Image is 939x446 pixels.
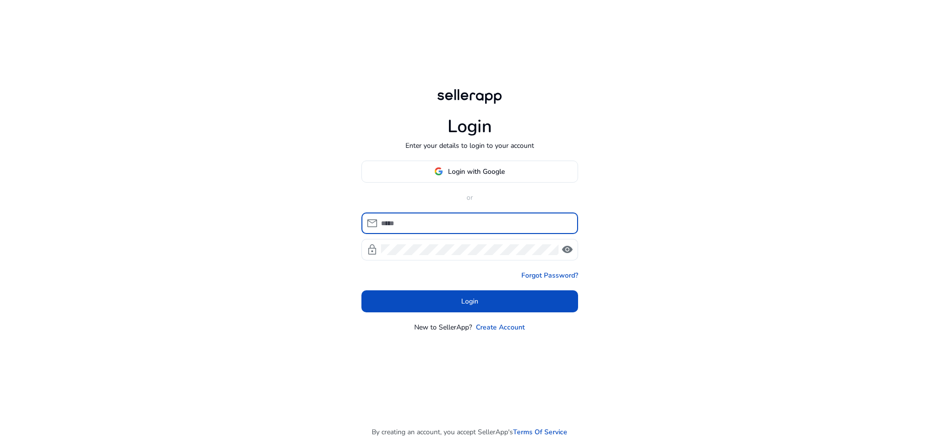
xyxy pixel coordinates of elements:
p: Enter your details to login to your account [405,141,534,151]
a: Create Account [476,322,525,332]
button: Login with Google [361,161,578,183]
button: Login [361,290,578,312]
h1: Login [447,116,492,137]
span: mail [366,217,378,229]
span: lock [366,244,378,256]
p: or [361,192,578,203]
span: visibility [561,244,573,256]
a: Terms Of Service [513,427,567,437]
img: google-logo.svg [434,167,443,176]
span: Login with Google [448,166,505,177]
a: Forgot Password? [521,270,578,281]
span: Login [461,296,478,306]
p: New to SellerApp? [414,322,472,332]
